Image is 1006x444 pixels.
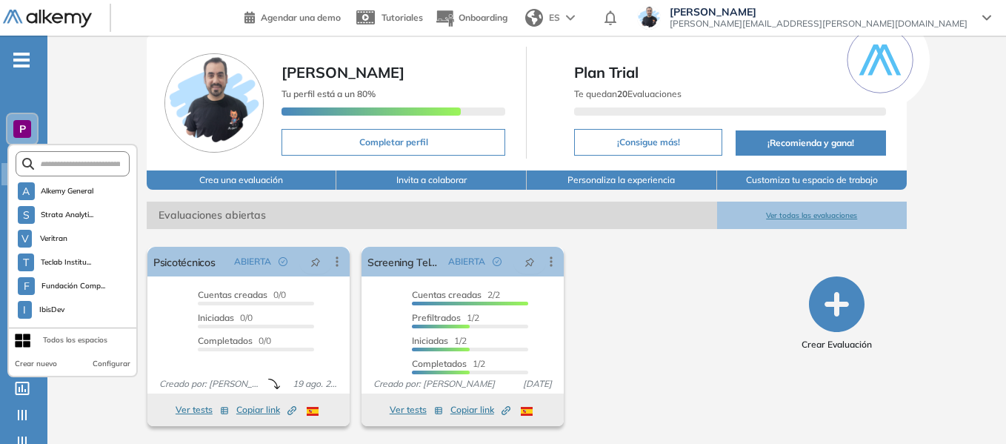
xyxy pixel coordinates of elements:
[412,358,485,369] span: 1/2
[412,289,500,300] span: 2/2
[43,334,107,346] div: Todos los espacios
[390,401,443,419] button: Ver tests
[367,247,442,276] a: Screening Telefónico | PAE
[367,377,501,391] span: Creado por: [PERSON_NAME]
[717,202,907,229] button: Ver todas las evaluaciones
[164,53,264,153] img: Foto de perfil
[412,289,482,300] span: Cuentas creadas
[3,10,92,28] img: Logo
[299,250,332,274] button: pushpin
[41,280,105,292] span: Fundación Comp...
[336,170,527,190] button: Invita a colaborar
[23,209,30,221] span: S
[41,209,94,221] span: Strata Analyti...
[435,2,507,34] button: Onboarding
[23,256,29,268] span: T
[412,312,479,323] span: 1/2
[736,130,886,156] button: ¡Recomienda y gana!
[493,257,502,266] span: check-circle
[19,123,26,135] span: P
[15,358,57,370] button: Crear nuevo
[236,401,296,419] button: Copiar link
[412,312,461,323] span: Prefiltrados
[153,247,216,276] a: Psicotécnicos
[412,335,467,346] span: 1/2
[234,255,271,268] span: ABIERTA
[198,289,286,300] span: 0/0
[236,403,296,417] span: Copiar link
[282,88,376,99] span: Tu perfil está a un 80%
[802,338,872,351] span: Crear Evaluación
[549,11,560,24] span: ES
[38,304,67,316] span: IbisDev
[198,289,267,300] span: Cuentas creadas
[198,312,253,323] span: 0/0
[279,257,287,266] span: check-circle
[574,129,722,156] button: ¡Consigue más!
[566,15,575,21] img: arrow
[574,62,886,84] span: Plan Trial
[670,18,967,30] span: [PERSON_NAME][EMAIL_ADDRESS][PERSON_NAME][DOMAIN_NAME]
[412,358,467,369] span: Completados
[147,202,717,229] span: Evaluaciones abiertas
[23,304,26,316] span: I
[41,185,94,197] span: Alkemy General
[22,185,30,197] span: A
[198,335,253,346] span: Completados
[38,233,69,245] span: Veritran
[40,256,92,268] span: Teclab Institu...
[459,12,507,23] span: Onboarding
[93,358,130,370] button: Configurar
[24,280,30,292] span: F
[527,170,717,190] button: Personaliza la experiencia
[670,6,967,18] span: [PERSON_NAME]
[450,401,510,419] button: Copiar link
[287,377,344,391] span: 19 ago. 2025
[382,12,423,23] span: Tutoriales
[261,12,341,23] span: Agendar una demo
[525,9,543,27] img: world
[176,401,229,419] button: Ver tests
[147,170,337,190] button: Crea una evaluación
[198,335,271,346] span: 0/0
[153,377,268,391] span: Creado por: [PERSON_NAME]
[13,59,30,62] i: -
[513,250,546,274] button: pushpin
[932,373,1006,444] div: Widget de chat
[802,276,872,351] button: Crear Evaluación
[521,407,533,416] img: ESP
[450,403,510,417] span: Copiar link
[932,373,1006,444] iframe: Chat Widget
[310,256,321,268] span: pushpin
[448,255,485,268] span: ABIERTA
[517,377,558,391] span: [DATE]
[717,170,907,190] button: Customiza tu espacio de trabajo
[524,256,535,268] span: pushpin
[617,88,627,99] b: 20
[21,233,29,245] span: V
[307,407,319,416] img: ESP
[412,335,448,346] span: Iniciadas
[282,63,404,82] span: [PERSON_NAME]
[574,88,682,99] span: Te quedan Evaluaciones
[198,312,234,323] span: Iniciadas
[244,7,341,25] a: Agendar una demo
[282,129,506,156] button: Completar perfil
